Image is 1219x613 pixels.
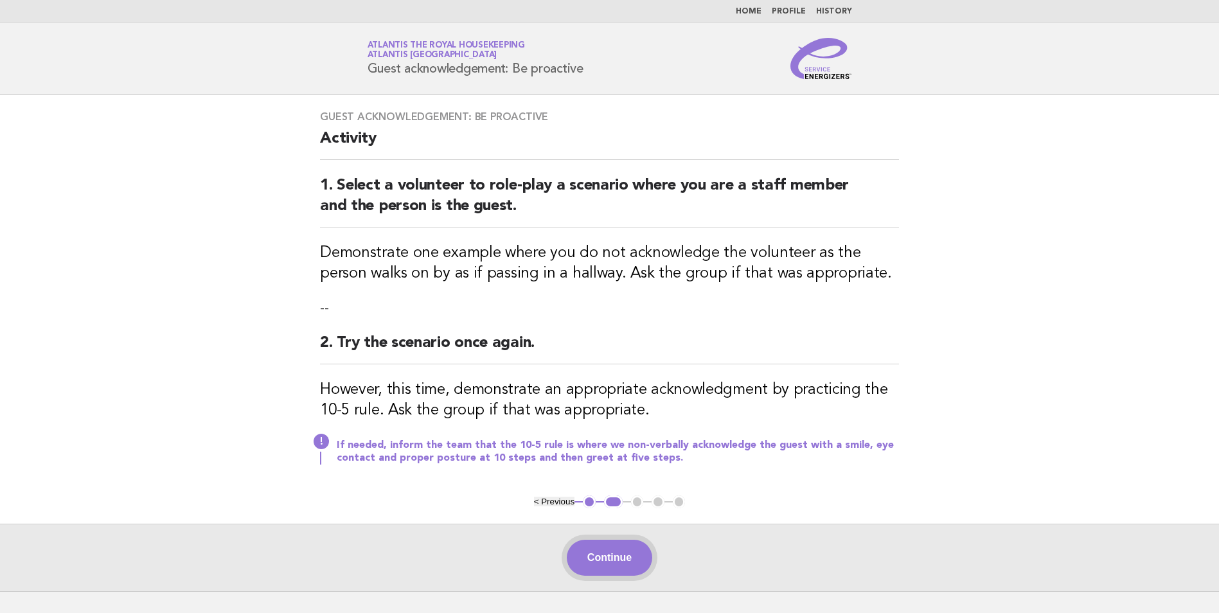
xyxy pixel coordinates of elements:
[320,380,899,421] h3: However, this time, demonstrate an appropriate acknowledgment by practicing the 10-5 rule. Ask th...
[534,497,574,506] button: < Previous
[567,540,652,576] button: Continue
[320,111,899,123] h3: Guest acknowledgement: Be proactive
[320,129,899,160] h2: Activity
[368,42,583,75] h1: Guest acknowledgement: Be proactive
[368,41,525,59] a: Atlantis the Royal HousekeepingAtlantis [GEOGRAPHIC_DATA]
[736,8,761,15] a: Home
[604,495,623,508] button: 2
[772,8,806,15] a: Profile
[320,333,899,364] h2: 2. Try the scenario once again.
[320,175,899,227] h2: 1. Select a volunteer to role-play a scenario where you are a staff member and the person is the ...
[816,8,852,15] a: History
[320,243,899,284] h3: Demonstrate one example where you do not acknowledge the volunteer as the person walks on by as i...
[320,299,899,317] p: --
[368,51,497,60] span: Atlantis [GEOGRAPHIC_DATA]
[790,38,852,79] img: Service Energizers
[337,439,899,465] p: If needed, inform the team that the 10-5 rule is where we non-verbally acknowledge the guest with...
[583,495,596,508] button: 1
